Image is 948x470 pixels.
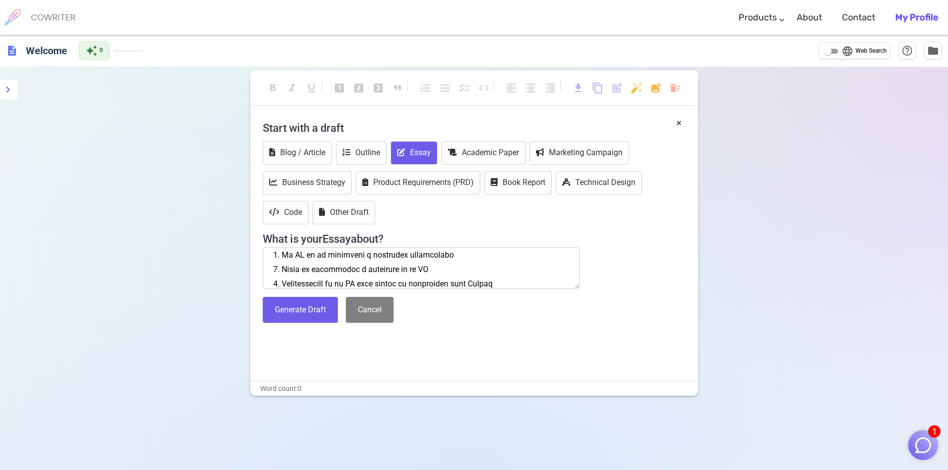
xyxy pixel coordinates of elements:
span: 1 [928,425,941,438]
textarea: Loremipsumdo si am Consectetura Elitseddoe te in utla etdolorem a en adminim ve qu nostrude” Ulla... [263,247,580,289]
span: help_outline [901,45,913,57]
span: folder [927,45,939,57]
span: description [6,45,18,57]
button: × [676,116,682,130]
button: 1 [908,430,938,460]
span: format_italic [286,82,298,94]
button: Book Report [484,171,552,194]
div: Word count: 0 [250,381,698,396]
span: looks_3 [372,82,384,94]
b: My Profile [895,12,938,23]
button: Manage Documents [924,42,942,60]
span: format_list_numbered [420,82,431,94]
span: looks_one [333,82,345,94]
span: auto_fix_high [631,82,642,94]
h4: What is your Essay about? [263,227,686,246]
button: Help & Shortcuts [898,42,916,60]
button: Technical Design [556,171,642,194]
button: Academic Paper [441,141,526,165]
button: Marketing Campaign [529,141,629,165]
button: Code [263,201,309,224]
span: Web Search [855,46,887,56]
h6: COWRITER [31,13,76,22]
button: Cancel [346,297,394,323]
span: format_align_left [506,82,518,94]
h4: Start with a draft [263,116,686,140]
span: post_add [611,82,623,94]
span: delete_sweep [669,82,681,94]
button: Product Requirements (PRD) [356,171,480,194]
span: looks_two [353,82,365,94]
span: add_photo_alternate [650,82,662,94]
h6: Click to edit title [22,41,71,61]
button: Business Strategy [263,171,352,194]
span: auto_awesome [86,45,98,57]
span: download [572,82,584,94]
span: format_list_bulleted [439,82,451,94]
img: Close chat [914,436,933,455]
span: checklist [458,82,470,94]
button: Blog / Article [263,141,332,165]
span: format_align_center [525,82,537,94]
button: Essay [391,141,437,165]
span: language [842,45,853,57]
span: format_bold [267,82,279,94]
button: Generate Draft [263,297,338,323]
button: Outline [336,141,387,165]
a: Products [738,3,777,32]
span: format_align_right [544,82,556,94]
span: format_underlined [306,82,317,94]
a: About [797,3,822,32]
span: 0 [100,46,103,56]
a: Contact [842,3,875,32]
span: code [478,82,490,94]
button: Other Draft [313,201,375,224]
span: format_quote [392,82,404,94]
span: content_copy [592,82,604,94]
a: My Profile [895,3,938,32]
